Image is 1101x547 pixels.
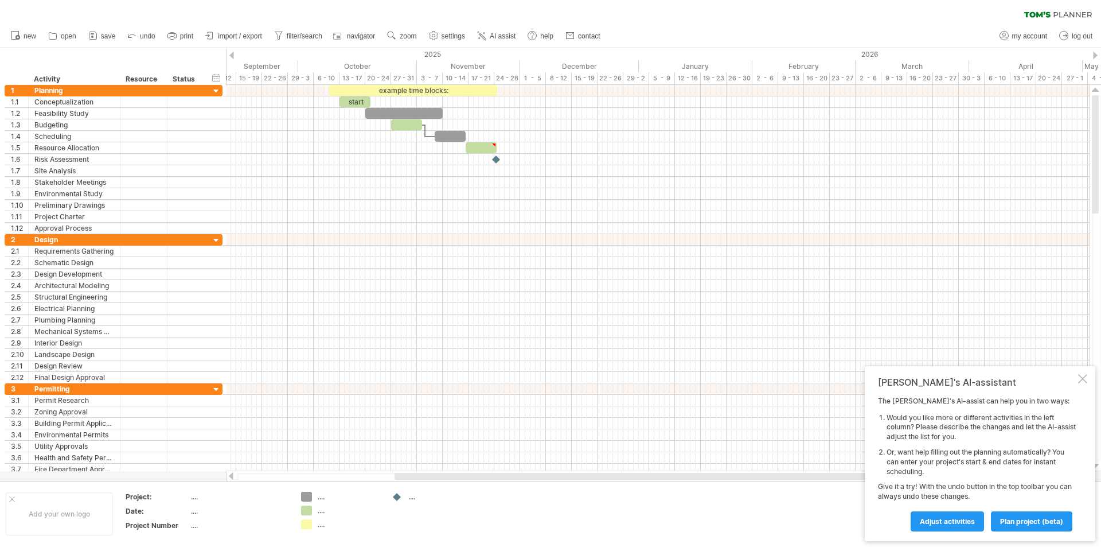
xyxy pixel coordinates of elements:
div: Permit Research [34,395,114,406]
div: Resource Allocation [34,142,114,153]
a: undo [124,29,159,44]
div: Schematic Design [34,257,114,268]
div: 2.11 [11,360,28,371]
div: Building Permit Application [34,418,114,429]
div: 1 - 5 [520,72,546,84]
div: Permitting [34,383,114,394]
div: September 2025 [185,60,298,72]
div: Feasibility Study [34,108,114,119]
div: 1 [11,85,28,96]
div: 3 - 7 [417,72,443,84]
div: 3.4 [11,429,28,440]
div: Add your own logo [6,492,113,536]
div: 26 - 30 [727,72,752,84]
div: 15 - 19 [236,72,262,84]
div: Electrical Planning [34,303,114,314]
div: 1.11 [11,211,28,222]
div: Design [34,234,114,245]
a: plan project (beta) [991,511,1072,532]
div: 3.7 [11,464,28,475]
span: settings [442,32,465,40]
div: 1.3 [11,119,28,130]
span: zoom [400,32,416,40]
a: my account [997,29,1051,44]
div: .... [318,492,380,502]
span: my account [1012,32,1047,40]
div: Zoning Approval [34,406,114,417]
div: 23 - 27 [830,72,856,84]
div: 1.12 [11,223,28,234]
div: November 2025 [417,60,520,72]
a: navigator [331,29,378,44]
div: Stakeholder Meetings [34,177,114,188]
div: 3.6 [11,452,28,463]
div: Interior Design [34,337,114,348]
div: 1.6 [11,154,28,165]
div: Project Charter [34,211,114,222]
div: 27 - 31 [391,72,417,84]
div: 2.5 [11,292,28,302]
div: Planning [34,85,114,96]
div: 5 - 9 [649,72,675,84]
div: 1.1 [11,96,28,107]
a: log out [1056,29,1096,44]
span: print [180,32,193,40]
div: 20 - 24 [365,72,391,84]
div: start [339,96,370,107]
span: AI assist [490,32,516,40]
div: 2.1 [11,246,28,257]
div: Landscape Design [34,349,114,360]
div: 3.1 [11,395,28,406]
div: .... [191,521,287,530]
div: 1.10 [11,200,28,211]
div: 16 - 20 [804,72,830,84]
div: 2 [11,234,28,245]
div: 1.9 [11,188,28,199]
div: Activity [34,73,114,85]
span: import / export [218,32,262,40]
div: 1.2 [11,108,28,119]
div: April 2026 [969,60,1083,72]
a: import / export [202,29,266,44]
span: open [61,32,76,40]
a: AI assist [474,29,519,44]
div: 16 - 20 [907,72,933,84]
div: 8 - 12 [546,72,572,84]
div: 1.5 [11,142,28,153]
div: Date: [126,506,189,516]
div: March 2026 [856,60,969,72]
div: 22 - 26 [598,72,623,84]
div: Health and Safety Permits [34,452,114,463]
span: log out [1072,32,1092,40]
div: Requirements Gathering [34,246,114,257]
div: 19 - 23 [701,72,727,84]
div: 17 - 21 [468,72,494,84]
div: Final Design Approval [34,372,114,383]
div: Project Number [126,521,189,530]
div: 2.9 [11,337,28,348]
div: 13 - 17 [339,72,365,84]
div: February 2026 [752,60,856,72]
div: 29 - 2 [623,72,649,84]
a: new [8,29,40,44]
div: example time blocks: [329,85,497,96]
div: 23 - 27 [933,72,959,84]
div: Project: [126,492,189,502]
div: 3.2 [11,406,28,417]
div: 2.3 [11,269,28,280]
div: 15 - 19 [572,72,598,84]
li: Or, want help filling out the planning automatically? You can enter your project's start & end da... [887,448,1076,476]
div: 9 - 13 [881,72,907,84]
div: 3.5 [11,441,28,452]
a: filter/search [271,29,326,44]
div: Approval Process [34,223,114,234]
div: 24 - 28 [494,72,520,84]
div: 2.12 [11,372,28,383]
div: 2.2 [11,257,28,268]
div: Budgeting [34,119,114,130]
div: Utility Approvals [34,441,114,452]
a: open [45,29,80,44]
div: Risk Assessment [34,154,114,165]
div: Preliminary Drawings [34,200,114,211]
span: undo [140,32,155,40]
